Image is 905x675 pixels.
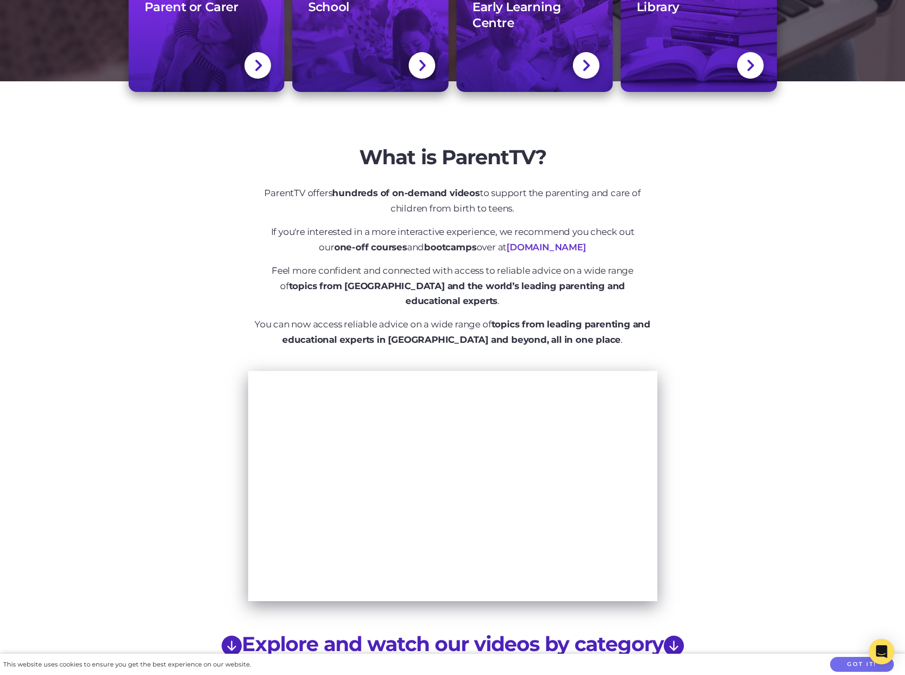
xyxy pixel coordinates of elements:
strong: one-off courses [334,242,407,252]
img: svg+xml;base64,PHN2ZyBlbmFibGUtYmFja2dyb3VuZD0ibmV3IDAgMCAxNC44IDI1LjciIHZpZXdCb3g9IjAgMCAxNC44ID... [254,58,262,72]
img: svg+xml;base64,PHN2ZyBlbmFibGUtYmFja2dyb3VuZD0ibmV3IDAgMCAxNC44IDI1LjciIHZpZXdCb3g9IjAgMCAxNC44ID... [418,58,426,72]
svg: arrow down circle fill [664,636,684,656]
iframe: What is ParentTV? [248,371,657,602]
strong: bootcamps [424,242,476,252]
p: You can now access reliable advice on a wide range of . [253,317,652,348]
img: svg+xml;base64,PHN2ZyBlbmFibGUtYmFja2dyb3VuZD0ibmV3IDAgMCAxNC44IDI1LjciIHZpZXdCb3g9IjAgMCAxNC44ID... [746,58,754,72]
a: [DOMAIN_NAME] [506,242,586,252]
svg: arrow down circle fill [222,636,242,656]
div: This website uses cookies to ensure you get the best experience on our website. [3,659,251,670]
img: svg+xml;base64,PHN2ZyBlbmFibGUtYmFja2dyb3VuZD0ibmV3IDAgMCAxNC44IDI1LjciIHZpZXdCb3g9IjAgMCAxNC44ID... [582,58,590,72]
button: Got it! [830,657,894,672]
div: Open Intercom Messenger [869,639,894,664]
h2: What is ParentTV? [253,145,652,170]
p: Feel more confident and connected with access to reliable advice on a wide range of . [253,263,652,309]
a: arrow down circle fillExplore and watch our videos by categoryarrow down circle fill [222,631,684,656]
strong: hundreds of on-demand videos [332,188,479,198]
p: If you're interested in a more interactive experience, we recommend you check out our and over at [253,224,652,255]
p: ParentTV offers to support the parenting and care of children from birth to teens. [253,185,652,216]
strong: topics from [GEOGRAPHIC_DATA] and the world’s leading parenting and educational experts [289,281,625,307]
